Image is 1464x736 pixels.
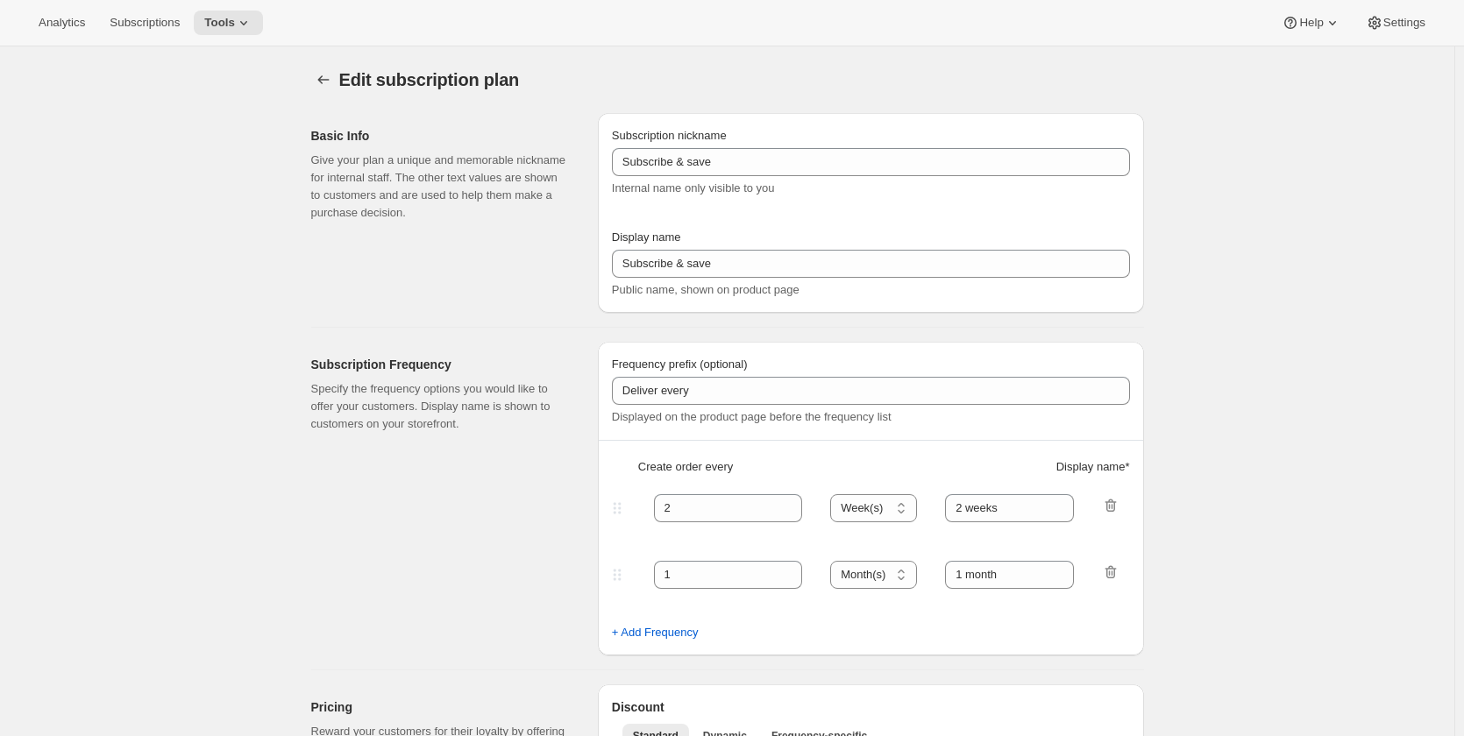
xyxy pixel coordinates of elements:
span: Analytics [39,16,85,30]
span: + Add Frequency [612,624,699,641]
h2: Subscription Frequency [311,356,570,373]
span: Frequency prefix (optional) [612,357,748,371]
button: Subscriptions [99,11,190,35]
input: 1 month [945,561,1074,589]
input: 1 month [945,494,1074,522]
button: Analytics [28,11,96,35]
span: Help [1299,16,1323,30]
button: + Add Frequency [601,619,709,647]
span: Subscription nickname [612,129,727,142]
input: Deliver every [612,377,1130,405]
span: Public name, shown on product page [612,283,800,296]
button: Help [1271,11,1351,35]
span: Display name [612,230,681,244]
span: Create order every [638,458,733,476]
span: Display name * [1056,458,1130,476]
p: Give your plan a unique and memorable nickname for internal staff. The other text values are show... [311,152,570,222]
h2: Pricing [311,698,570,716]
span: Tools [204,16,235,30]
button: Settings [1355,11,1436,35]
h2: Discount [612,698,1130,716]
button: Tools [194,11,263,35]
span: Edit subscription plan [339,70,520,89]
input: Subscribe & Save [612,148,1130,176]
button: Subscription plans [311,67,336,92]
span: Internal name only visible to you [612,181,775,195]
span: Subscriptions [110,16,180,30]
p: Specify the frequency options you would like to offer your customers. Display name is shown to cu... [311,380,570,433]
input: Subscribe & Save [612,250,1130,278]
span: Displayed on the product page before the frequency list [612,410,892,423]
span: Settings [1383,16,1425,30]
h2: Basic Info [311,127,570,145]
